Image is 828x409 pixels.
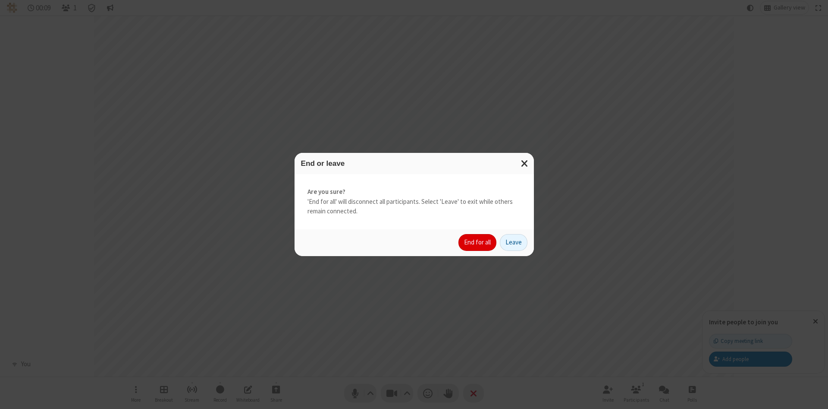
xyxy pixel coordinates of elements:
strong: Are you sure? [307,187,521,197]
button: Leave [500,234,527,251]
h3: End or leave [301,159,527,168]
button: Close modal [516,153,534,174]
div: 'End for all' will disconnect all participants. Select 'Leave' to exit while others remain connec... [295,174,534,229]
button: End for all [458,234,496,251]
